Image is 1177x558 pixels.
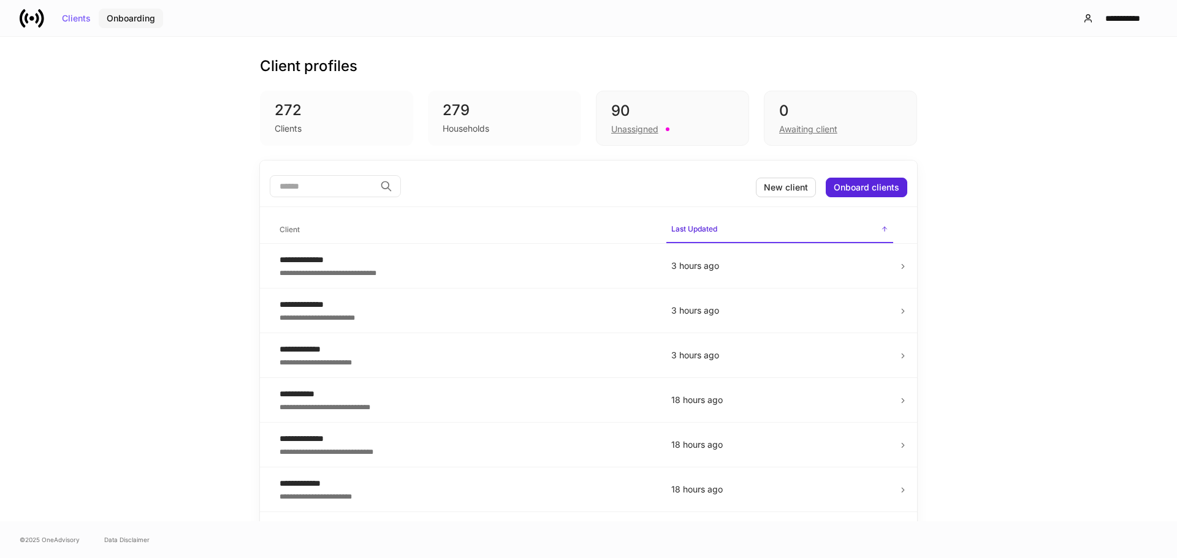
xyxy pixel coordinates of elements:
[671,439,888,451] p: 18 hours ago
[671,223,717,235] h6: Last Updated
[764,91,917,146] div: 0Awaiting client
[596,91,749,146] div: 90Unassigned
[779,123,837,135] div: Awaiting client
[671,483,888,496] p: 18 hours ago
[107,14,155,23] div: Onboarding
[611,123,658,135] div: Unassigned
[280,224,300,235] h6: Client
[779,101,902,121] div: 0
[54,9,99,28] button: Clients
[756,178,816,197] button: New client
[104,535,150,545] a: Data Disclaimer
[275,217,657,243] span: Client
[611,101,734,121] div: 90
[671,260,888,272] p: 3 hours ago
[671,304,888,317] p: 3 hours ago
[671,394,888,406] p: 18 hours ago
[275,123,302,135] div: Clients
[20,535,80,545] span: © 2025 OneAdvisory
[99,9,163,28] button: Onboarding
[826,178,907,197] button: Onboard clients
[260,56,357,76] h3: Client profiles
[671,349,888,361] p: 3 hours ago
[834,183,899,192] div: Onboard clients
[443,123,489,135] div: Households
[62,14,91,23] div: Clients
[275,100,398,120] div: 272
[443,100,566,120] div: 279
[666,217,893,243] span: Last Updated
[764,183,808,192] div: New client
